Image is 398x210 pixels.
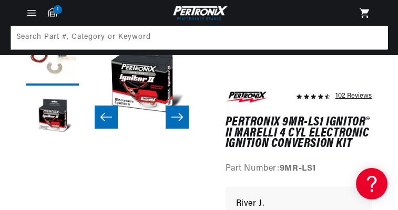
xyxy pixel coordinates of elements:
a: 1 [48,7,57,17]
img: Pertronix [170,4,228,22]
button: Slide right [166,106,189,129]
media-gallery: Gallery Viewer [26,33,199,201]
button: Load image 2 in gallery view [26,91,79,143]
div: 102 Reviews [335,89,372,102]
span: 1 [53,5,62,14]
h1: PerTronix 9MR-LS1 Ignitor® II Marelli 4 cyl Electronic Ignition Conversion Kit [226,117,372,149]
button: Load image 1 in gallery view [26,33,79,86]
summary: Menu [20,7,43,19]
button: Search Part #, Category or Keyword [364,26,387,49]
button: Slide left [95,106,118,129]
strong: 9MR-LS1 [280,164,316,173]
input: Search Part #, Category or Keyword [11,26,388,49]
div: Part Number: [226,162,372,176]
